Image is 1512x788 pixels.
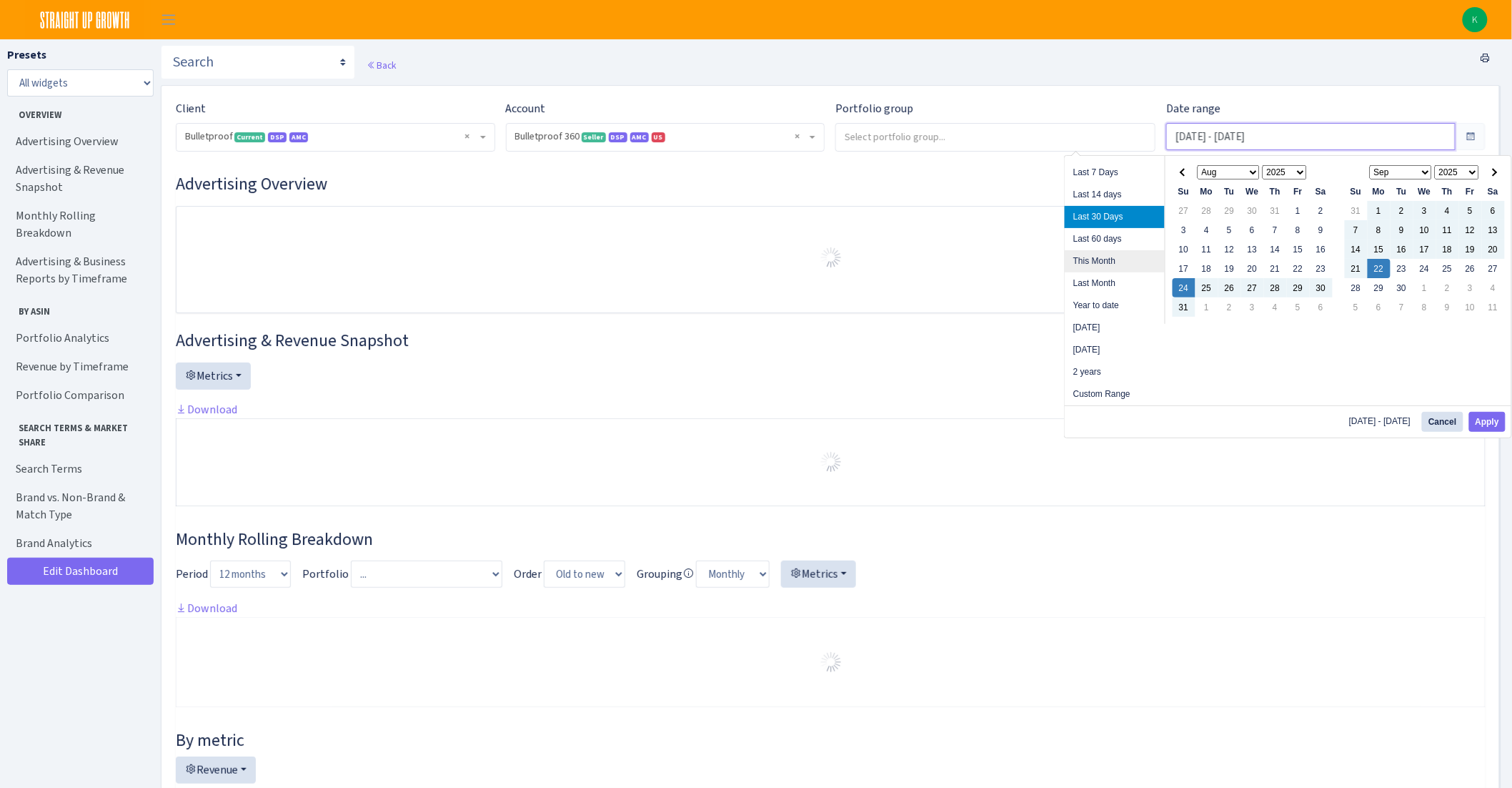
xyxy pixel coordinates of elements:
td: 16 [1310,240,1333,259]
td: 10 [1413,220,1436,240]
td: 7 [1391,297,1413,317]
td: 14 [1264,240,1287,259]
td: 30 [1391,278,1413,297]
td: 19 [1218,259,1241,278]
td: 22 [1368,259,1391,278]
td: 17 [1173,259,1195,278]
img: Kenzie Smith [1463,7,1488,32]
a: Search Terms [7,455,150,483]
a: Download [176,402,237,417]
td: 12 [1459,220,1482,240]
i: Avg. daily only for these metrics:<br> Sessions<br> Units<br> Revenue<br> Spend<br> Ad Sales<br> ... [682,568,694,579]
td: 25 [1436,259,1459,278]
span: DSP [268,132,287,142]
img: Preloader [820,450,842,473]
span: Bulletproof 360 <span class="badge badge-success">Seller</span><span class="badge badge-primary">... [515,129,807,144]
span: Bulletproof <span class="badge badge-success">Current</span><span class="badge badge-primary">DSP... [176,124,494,151]
td: 24 [1173,278,1195,297]
td: 31 [1173,297,1195,317]
li: Last 60 days [1065,228,1165,250]
span: Overview [8,102,149,122]
th: Su [1173,182,1195,201]
td: 4 [1482,278,1505,297]
td: 28 [1195,201,1218,220]
td: 5 [1287,297,1310,317]
td: 16 [1391,240,1413,259]
label: Portfolio [302,566,349,583]
label: Order [514,566,542,583]
img: Preloader [820,651,842,674]
a: K [1463,7,1488,32]
td: 21 [1345,259,1368,278]
li: This Month [1065,250,1165,272]
td: 3 [1413,201,1436,220]
td: 6 [1368,297,1391,317]
th: Su [1345,182,1368,201]
td: 26 [1459,259,1482,278]
button: Metrics [176,363,251,390]
span: DSP [609,132,627,142]
td: 6 [1482,201,1505,220]
button: Cancel [1422,412,1463,432]
th: Sa [1482,182,1505,201]
td: 23 [1310,259,1333,278]
label: Date range [1166,100,1220,117]
span: Amazon Marketing Cloud [289,132,308,142]
td: 27 [1482,259,1505,278]
td: 29 [1287,278,1310,297]
td: 3 [1459,278,1482,297]
td: 11 [1195,240,1218,259]
td: 6 [1241,220,1264,240]
td: 3 [1241,297,1264,317]
li: Last 14 days [1065,184,1165,206]
button: Toggle navigation [151,8,186,31]
td: 2 [1310,201,1333,220]
li: Custom Range [1065,383,1165,405]
td: 27 [1241,278,1264,297]
a: Revenue by Timeframe [7,353,150,381]
li: Last Month [1065,272,1165,295]
td: 5 [1218,220,1241,240]
th: Fr [1459,182,1482,201]
td: 2 [1218,297,1241,317]
td: 14 [1345,240,1368,259]
button: Apply [1469,412,1506,432]
th: Th [1264,182,1287,201]
td: 6 [1310,297,1333,317]
td: 30 [1241,201,1264,220]
span: Remove all items [795,129,800,144]
th: We [1241,182,1264,201]
label: Presets [7,46,46,64]
td: 2 [1391,201,1413,220]
span: Bulletproof <span class="badge badge-success">Current</span><span class="badge badge-primary">DSP... [185,129,477,144]
td: 1 [1195,297,1218,317]
th: Fr [1287,182,1310,201]
td: 8 [1287,220,1310,240]
td: 22 [1287,259,1310,278]
td: 12 [1218,240,1241,259]
label: Period [176,566,208,583]
td: 20 [1241,259,1264,278]
h3: Widget #1 [176,174,1486,194]
td: 5 [1459,201,1482,220]
td: 9 [1391,220,1413,240]
a: Portfolio Analytics [7,324,150,353]
li: Year to date [1065,295,1165,317]
label: Client [176,100,206,117]
td: 8 [1368,220,1391,240]
td: 11 [1436,220,1459,240]
h3: Widget #2 [176,330,1486,351]
th: Tu [1218,182,1241,201]
td: 10 [1173,240,1195,259]
span: US [652,132,665,142]
td: 29 [1218,201,1241,220]
td: 9 [1436,297,1459,317]
a: Portfolio Comparison [7,381,150,410]
td: 20 [1482,240,1505,259]
td: 7 [1345,220,1368,240]
td: 8 [1413,297,1436,317]
td: 19 [1459,240,1482,259]
td: 13 [1241,240,1264,259]
label: Account [506,100,546,117]
td: 30 [1310,278,1333,297]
